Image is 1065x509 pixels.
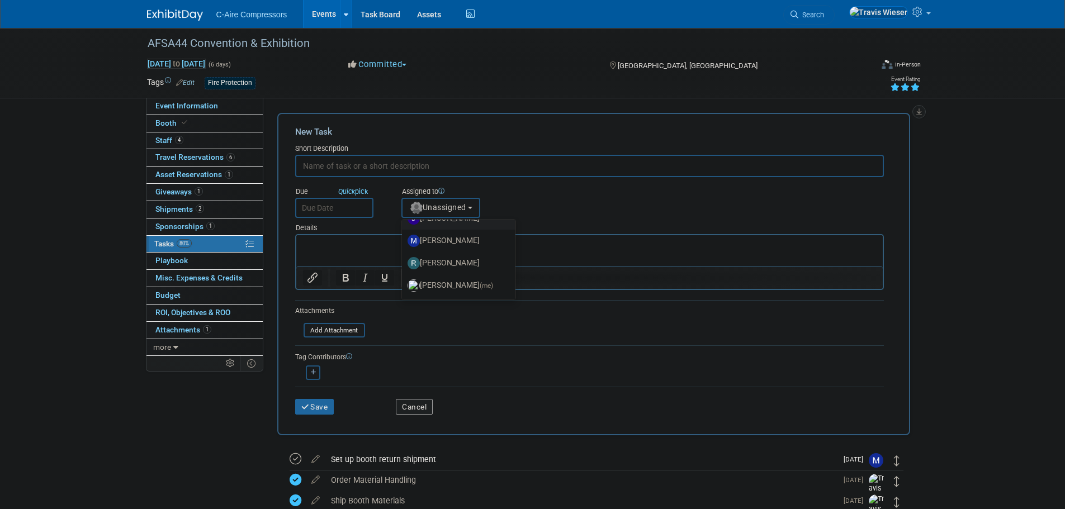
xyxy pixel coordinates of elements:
div: Assigned to [401,187,536,198]
span: Travel Reservations [155,153,235,161]
div: Short Description [295,144,884,155]
span: C-Aire Compressors [216,10,287,19]
img: Travis Wieser [849,6,908,18]
a: Attachments1 [146,322,263,339]
div: New Task [295,126,884,138]
span: 4 [175,136,183,144]
div: Attachments [295,306,365,316]
a: Playbook [146,253,263,269]
span: Booth [155,118,190,127]
img: R.jpg [408,257,420,269]
div: Event Rating [890,77,920,82]
span: Asset Reservations [155,170,233,179]
button: Underline [375,270,394,286]
span: 1 [203,325,211,334]
span: [DATE] [DATE] [147,59,206,69]
span: Search [798,11,824,19]
a: Misc. Expenses & Credits [146,270,263,287]
i: Quick [338,187,355,196]
button: Cancel [396,399,433,415]
button: Save [295,399,334,415]
span: [DATE] [844,455,869,463]
div: Set up booth return shipment [325,450,837,469]
a: Giveaways1 [146,184,263,201]
div: Details [295,218,884,234]
label: [PERSON_NAME] [408,277,504,294]
label: [PERSON_NAME] [408,232,504,250]
a: Asset Reservations1 [146,167,263,183]
a: edit [306,475,325,485]
input: Due Date [295,198,373,218]
a: Booth [146,115,263,132]
span: Sponsorships [155,222,215,231]
span: 6 [226,153,235,161]
a: edit [306,454,325,464]
input: Name of task or a short description [295,155,884,177]
span: Tasks [154,239,192,248]
span: ROI, Objectives & ROO [155,308,230,317]
div: Due [295,187,385,198]
td: Toggle Event Tabs [240,356,263,370]
span: Giveaways [155,187,203,196]
span: to [171,59,182,68]
img: Format-Inperson.png [882,60,893,69]
div: Fire Protection [205,77,255,89]
span: 2 [196,204,204,213]
span: 80% [177,239,192,248]
div: Tag Contributors [295,350,884,362]
a: Staff4 [146,132,263,149]
span: [DATE] [844,476,869,484]
img: ExhibitDay [147,9,203,21]
button: Committed [344,59,411,70]
a: edit [306,496,325,506]
i: Booth reservation complete [182,120,187,126]
label: [PERSON_NAME] [408,254,504,272]
iframe: Rich Text Area [296,235,883,266]
td: Personalize Event Tab Strip [221,356,240,370]
i: Move task [894,476,900,487]
a: Edit [176,79,195,87]
button: Bold [336,270,355,286]
img: M.jpg [408,235,420,247]
button: Unassigned [401,198,481,218]
div: AFSA44 Convention & Exhibition [144,34,855,54]
i: Move task [894,497,900,507]
button: Insert/edit link [303,270,322,286]
span: more [153,342,171,351]
span: [DATE] [844,497,869,505]
span: Shipments [155,204,204,213]
button: Italic [356,270,375,286]
a: more [146,339,263,356]
span: 1 [195,187,203,196]
span: Staff [155,136,183,145]
a: Search [783,5,835,25]
span: Event Information [155,101,218,110]
span: 1 [225,170,233,179]
span: Budget [155,291,181,299]
div: In-Person [894,60,921,69]
td: Tags [147,77,195,89]
a: Quickpick [336,187,370,196]
span: Unassigned [409,203,466,212]
span: [GEOGRAPHIC_DATA], [GEOGRAPHIC_DATA] [618,61,758,70]
a: Event Information [146,98,263,115]
span: 1 [206,222,215,230]
a: Travel Reservations6 [146,149,263,166]
a: Tasks80% [146,236,263,253]
i: Move task [894,455,900,466]
span: Attachments [155,325,211,334]
a: Sponsorships1 [146,218,263,235]
div: Order Material Handling [325,470,837,489]
a: Shipments2 [146,201,263,218]
span: Misc. Expenses & Credits [155,273,243,282]
img: Makaylee Zezza [869,453,883,468]
span: Playbook [155,256,188,265]
a: Budget [146,287,263,304]
a: ROI, Objectives & ROO [146,305,263,321]
span: (6 days) [207,61,231,68]
div: Event Format [806,58,921,75]
span: (me) [480,282,493,289]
